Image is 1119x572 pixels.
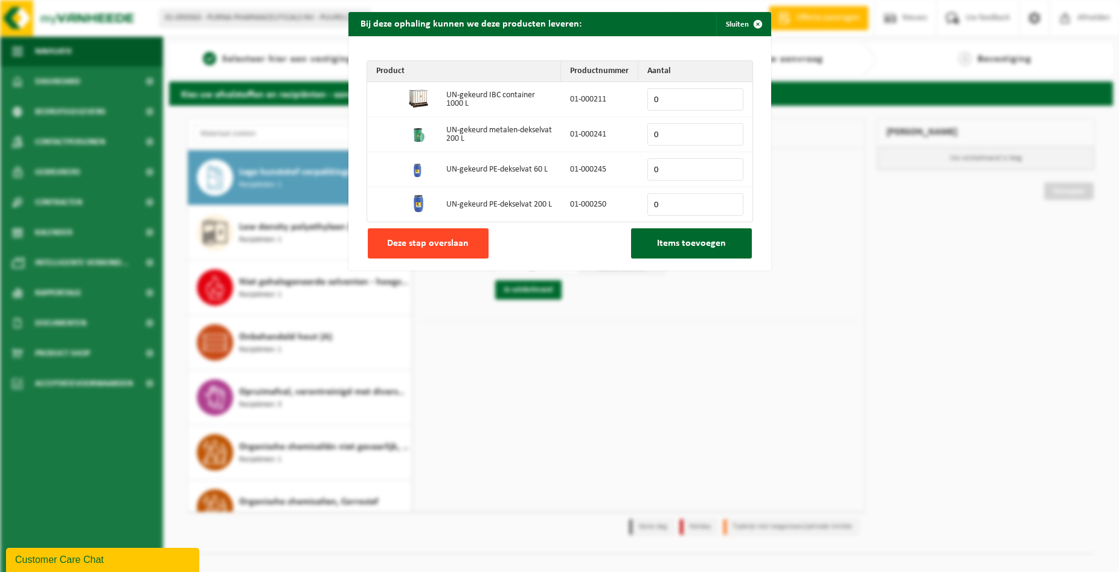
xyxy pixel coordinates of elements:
td: UN-gekeurd PE-dekselvat 200 L [437,187,561,222]
h2: Bij deze ophaling kunnen we deze producten leveren: [348,12,594,35]
th: Aantal [638,61,752,82]
button: Deze stap overslaan [368,228,489,259]
td: 01-000250 [561,187,638,222]
td: UN-gekeurd metalen-dekselvat 200 L [437,117,561,152]
img: 01-000241 [409,124,428,143]
img: 01-000245 [409,159,428,178]
th: Productnummer [561,61,638,82]
td: 01-000241 [561,117,638,152]
td: UN-gekeurd IBC container 1000 L [437,82,561,117]
img: 01-000250 [409,194,428,213]
button: Items toevoegen [631,228,752,259]
span: Items toevoegen [657,239,726,248]
td: 01-000245 [561,152,638,187]
img: 01-000211 [409,89,428,108]
iframe: chat widget [6,545,202,572]
td: UN-gekeurd PE-dekselvat 60 L [437,152,561,187]
span: Deze stap overslaan [387,239,469,248]
button: Sluiten [716,12,770,36]
th: Product [367,61,561,82]
td: 01-000211 [561,82,638,117]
